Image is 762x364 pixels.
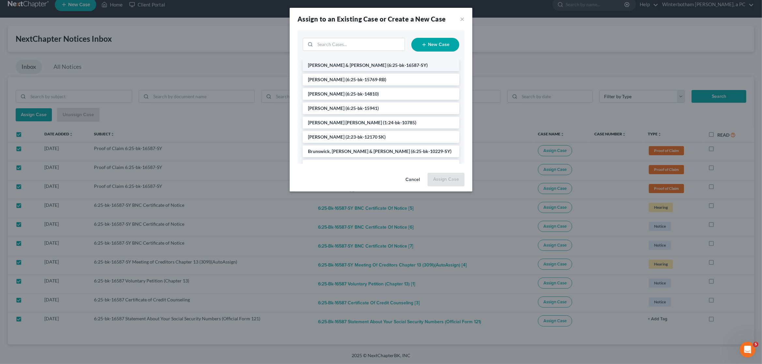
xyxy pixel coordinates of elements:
span: (2:25-bk-16768-VZ) [345,163,386,168]
button: × [460,15,465,23]
span: [PERSON_NAME] [308,134,344,140]
button: Assign Case [428,173,465,187]
span: [PERSON_NAME] [PERSON_NAME] [308,120,382,125]
input: Search Cases... [315,38,404,51]
span: [PERSON_NAME] [308,105,344,111]
span: (6:25-bk-15769-RB) [345,77,386,82]
span: [PERSON_NAME] & [PERSON_NAME] [308,62,386,68]
span: (6:25-bk-10229-SY) [411,148,451,154]
span: (6:25-bk-14810) [345,91,379,97]
span: Brunswick, [PERSON_NAME] & [PERSON_NAME] [308,148,410,154]
span: 5 [753,342,758,347]
iframe: Intercom live chat [740,342,755,357]
strong: Assign to an Existing Case or Create a New Case [297,15,446,23]
span: (1:24-bk-10785) [383,120,416,125]
span: [PERSON_NAME] [308,77,344,82]
span: [PERSON_NAME] [308,91,344,97]
button: New Case [411,38,459,52]
span: (2:23-bk-12170 SK) [345,134,386,140]
span: (6:25-bk-15941) [345,105,379,111]
button: Cancel [400,174,425,187]
span: (6:25-bk-16587-SY) [387,62,428,68]
span: [PERSON_NAME] [308,163,344,168]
